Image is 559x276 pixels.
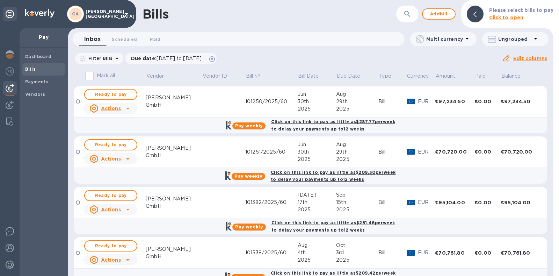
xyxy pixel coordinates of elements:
[90,191,131,200] span: Ready to pay
[298,148,336,156] div: 30th
[379,72,400,80] span: Type
[146,253,202,260] div: GmbH
[418,98,435,105] p: EUR
[101,207,121,212] u: Actions
[146,72,164,80] p: Vendor
[436,72,455,80] p: Amount
[25,54,52,59] b: Dashboard
[25,34,62,41] p: Pay
[3,7,17,21] div: Unpin categories
[422,8,456,20] button: Addbill
[246,72,260,80] p: Bill №
[84,89,137,100] button: Ready to pay
[25,92,45,97] b: Vendors
[336,249,378,256] div: 3rd
[245,148,298,156] div: 101251/2025/60
[501,249,540,256] div: €70,761.80
[131,55,205,62] p: Due date :
[235,123,263,128] b: Pay weekly
[72,11,79,16] b: GA
[474,98,501,105] div: €0.00
[298,206,336,213] div: 2025
[245,249,298,256] div: 101538/2025/60
[101,156,121,162] u: Actions
[25,9,55,17] img: Logo
[428,10,449,18] span: Add bill
[501,148,540,155] div: €70,720.00
[336,105,378,113] div: 2025
[337,72,369,80] span: Due Date
[336,141,378,148] div: Aug
[426,36,463,43] p: Multi currency
[298,72,328,80] span: Bill Date
[146,152,202,159] div: GmbH
[474,249,501,256] div: €0.00
[271,170,396,182] b: Click on this link to pay as little as $209.30 per week to delay your payments up to 12 weeks
[157,56,202,61] span: [DATE] to [DATE]
[125,53,217,64] div: Due date:[DATE] to [DATE]
[336,199,378,206] div: 15th
[379,72,391,80] p: Type
[298,98,336,105] div: 30th
[146,94,202,101] div: [PERSON_NAME]
[84,190,137,201] button: Ready to pay
[146,195,202,203] div: [PERSON_NAME]
[298,91,336,98] div: Jun
[25,79,49,84] b: Payments
[86,55,113,61] p: Filter Bills
[86,9,121,19] p: [PERSON_NAME] [GEOGRAPHIC_DATA]
[90,141,131,149] span: Ready to pay
[435,148,474,155] div: €70,720.00
[407,72,429,80] p: Currency
[501,72,521,80] p: Balance
[498,36,531,43] p: Ungrouped
[112,36,137,43] span: Scheduled
[97,72,115,79] p: Mark all
[150,36,160,43] span: Paid
[378,148,407,156] div: Bill
[25,66,36,72] b: Bills
[336,191,378,199] div: Sep
[418,249,435,256] p: EUR
[298,72,319,80] p: Bill Date
[146,144,202,152] div: [PERSON_NAME]
[474,148,501,155] div: €0.00
[513,56,547,61] u: Edit columns
[298,141,336,148] div: Jun
[146,203,202,210] div: GmbH
[298,256,336,264] div: 2025
[235,224,263,229] b: Pay weekly
[84,240,137,252] button: Ready to pay
[90,90,131,99] span: Ready to pay
[336,242,378,249] div: Oct
[298,156,336,163] div: 2025
[435,98,474,105] div: €97,234.50
[146,101,202,109] div: GmbH
[489,15,524,20] b: Click to open
[298,105,336,113] div: 2025
[6,67,14,76] img: Foreign exchange
[336,156,378,163] div: 2025
[246,72,269,80] span: Bill №
[234,174,262,179] b: Pay weekly
[474,199,501,206] div: €0.00
[418,199,435,206] p: EUR
[146,72,173,80] span: Vendor
[378,199,407,206] div: Bill
[203,72,227,80] p: Vendor ID
[245,98,298,105] div: 101250/2025/60
[298,191,336,199] div: [DATE]
[501,98,540,105] div: €97,234.50
[101,106,121,111] u: Actions
[436,72,464,80] span: Amount
[336,91,378,98] div: Aug
[337,72,360,80] p: Due Date
[336,148,378,156] div: 29th
[271,119,395,132] b: Click on this link to pay as little as $287.77 per week to delay your payments up to 12 weeks
[271,220,395,233] b: Click on this link to pay as little as $281.46 per week to delay your payments up to 12 weeks
[298,249,336,256] div: 4th
[489,7,553,13] b: Please select bills to pay
[101,257,121,263] u: Actions
[146,246,202,253] div: [PERSON_NAME]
